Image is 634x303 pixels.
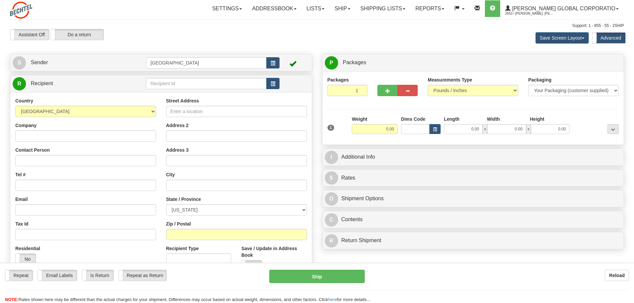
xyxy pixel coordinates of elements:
[15,196,28,203] label: Email
[325,151,338,164] span: I
[16,254,36,264] label: No
[146,57,267,69] input: Sender Id
[13,77,131,90] a: R Recipient
[241,245,307,258] label: Save / Update in Address Book
[329,0,355,17] a: Ship
[15,147,50,153] label: Contact Person
[401,116,425,122] label: Dims Code
[410,0,449,17] a: Reports
[325,56,338,70] span: P
[10,29,49,40] label: Assistant Off
[51,29,104,40] label: Do a return
[619,117,633,185] iframe: chat widget
[15,97,33,104] label: Country
[166,97,199,104] label: Street Address
[10,2,32,19] img: logo2553.jpg
[207,0,247,17] a: Settings
[10,23,624,29] div: Support: 1 - 855 - 55 - 2SHIP
[505,10,555,17] span: 2553 / [PERSON_NAME], [PERSON_NAME]
[325,213,622,227] a: CContents
[328,297,337,302] a: here
[166,196,201,203] label: State / Province
[269,270,365,283] button: Ship
[119,270,166,281] label: Repeat as Return
[166,147,189,153] label: Address 3
[325,192,622,206] a: OShipment Options
[146,78,267,89] input: Recipient Id
[325,171,338,185] span: $
[343,60,366,65] span: Packages
[325,234,622,247] a: RReturn Shipment
[511,6,615,11] span: [PERSON_NAME] Global Corporatio
[526,124,531,134] span: x
[247,0,302,17] a: Addressbook
[609,273,625,278] b: Reload
[5,297,18,302] span: NOTE:
[487,116,500,122] label: Width
[13,56,146,70] a: S Sender
[607,124,619,134] div: ...
[166,171,175,178] label: City
[31,80,53,86] span: Recipient
[605,270,629,281] button: Reload
[325,150,622,164] a: IAdditional Info
[352,116,367,122] label: Weight
[166,122,189,129] label: Address 2
[5,270,33,281] label: Repeat
[355,0,410,17] a: Shipping lists
[428,76,472,83] label: Measurements Type
[530,116,544,122] label: Height
[325,192,338,206] span: O
[500,0,624,17] a: [PERSON_NAME] Global Corporatio 2553 / [PERSON_NAME], [PERSON_NAME]
[166,245,199,252] label: Recipient Type
[82,270,113,281] label: Is Return
[528,76,551,83] label: Packaging
[15,171,26,178] label: Tel #
[483,124,487,134] span: x
[327,125,334,131] span: 1
[166,106,307,117] input: Enter a location
[31,60,48,65] span: Sender
[15,221,28,227] label: Tax Id
[325,213,338,227] span: C
[592,33,625,43] label: Advanced
[15,122,37,129] label: Company
[327,76,349,83] label: Packages
[302,0,329,17] a: Lists
[13,56,26,70] span: S
[166,221,191,227] label: Zip / Postal
[242,260,262,271] label: No
[38,270,77,281] label: Email Labels
[325,171,622,185] a: $Rates
[444,116,460,122] label: Length
[15,245,40,252] label: Residential
[13,77,26,90] span: R
[535,32,589,44] button: Save Screen Layout
[325,56,622,70] a: P Packages
[325,234,338,247] span: R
